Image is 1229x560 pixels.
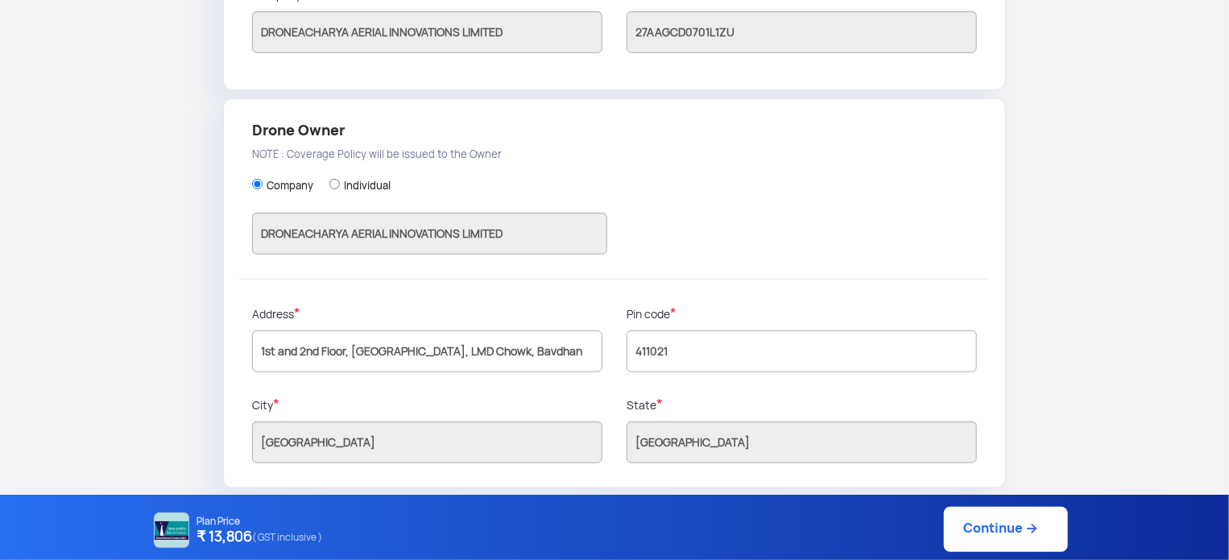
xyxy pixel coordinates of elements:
p: Address [252,305,602,322]
label: Company [267,179,313,193]
img: NATIONAL [154,512,189,548]
label: Individual [344,179,391,193]
p: City [252,396,602,413]
p: State [627,396,977,413]
p: NOTE : Coverage Policy will be issued to the Owner [252,146,977,164]
h4: Drone Owner [252,119,977,142]
span: ( GST inclusive ) [253,527,323,548]
p: Pin code [627,305,977,322]
h4: ₹ 13,806 [197,527,323,548]
p: Plan Price [197,516,323,527]
img: ic_arrow_forward_blue.svg [1024,521,1040,537]
a: Continue [944,507,1068,552]
input: Address [252,330,602,372]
